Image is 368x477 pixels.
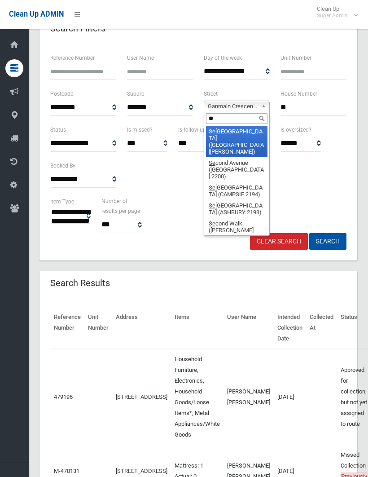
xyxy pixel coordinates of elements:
label: Postcode [50,89,73,99]
li: [GEOGRAPHIC_DATA] (CAMPSIE 2194) [206,182,267,200]
label: User Name [127,53,154,63]
em: Se [209,128,215,135]
label: Day of the week [204,53,242,63]
label: Number of results per page [101,196,142,216]
a: [STREET_ADDRESS] [116,468,167,474]
label: Booked By [50,161,75,171]
a: M-478131 [54,468,79,474]
label: Item Type [50,197,74,207]
label: Unit Number [280,53,311,63]
a: Clear Search [250,233,308,250]
header: Search Results [39,274,121,292]
small: Super Admin [317,12,348,19]
label: Reference Number [50,53,95,63]
td: [PERSON_NAME] [PERSON_NAME] [223,349,274,445]
em: Se [209,202,215,209]
label: Suburb [127,89,145,99]
li: [GEOGRAPHIC_DATA] ([GEOGRAPHIC_DATA][PERSON_NAME]) [206,126,267,157]
label: Street [204,89,218,99]
th: Unit Number [84,307,112,349]
th: Intended Collection Date [274,307,306,349]
a: 479196 [54,393,73,400]
li: [GEOGRAPHIC_DATA] (ASHBURY 2193) [206,200,267,218]
em: Se [209,220,215,227]
li: cond Avenue ([GEOGRAPHIC_DATA] 2200) [206,157,267,182]
em: Se [209,184,215,191]
th: Items [171,307,223,349]
li: cond Walk ([PERSON_NAME][GEOGRAPHIC_DATA][PERSON_NAME]) [206,218,267,249]
td: [DATE] [274,349,306,445]
label: Is follow up? [178,125,209,135]
th: Address [112,307,171,349]
th: Collected At [306,307,337,349]
label: Status [50,125,66,135]
button: Search [309,233,346,250]
span: Clean Up ADMIN [9,10,64,18]
label: House Number [280,89,317,99]
td: Household Furniture, Electronics, Household Goods/Loose Items*, Metal Appliances/White Goods [171,349,223,445]
span: Clean Up [312,5,357,19]
em: Se [209,159,215,166]
label: Is oversized? [280,125,311,135]
th: Reference Number [50,307,84,349]
span: Ganmain Crescent (MILPERRA 2214) [208,101,258,112]
a: [STREET_ADDRESS] [116,393,167,400]
label: Is missed? [127,125,153,135]
th: User Name [223,307,274,349]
